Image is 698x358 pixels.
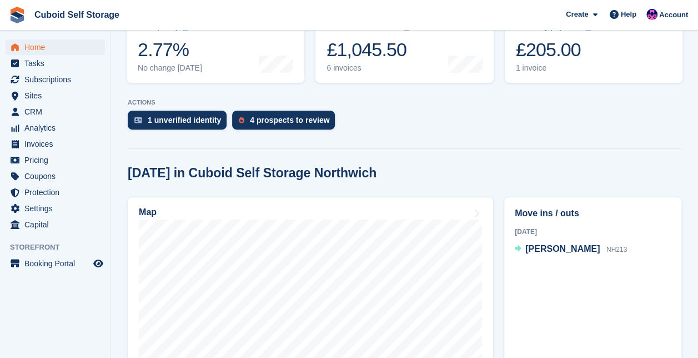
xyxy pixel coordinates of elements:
h2: Map [139,207,157,217]
a: menu [6,217,105,232]
a: [PERSON_NAME] NH213 [515,242,627,257]
a: menu [6,120,105,136]
div: 1 unverified identity [148,116,221,125]
span: Capital [24,217,91,232]
div: £205.00 [516,38,592,61]
a: menu [6,201,105,216]
a: menu [6,185,105,200]
span: Coupons [24,168,91,184]
span: Subscriptions [24,72,91,87]
h2: Move ins / outs [515,207,671,220]
span: Booking Portal [24,256,91,271]
span: Sites [24,88,91,103]
span: NH213 [606,246,627,253]
a: menu [6,88,105,103]
span: Home [24,39,91,55]
img: verify_identity-adf6edd0f0f0b5bbfe63781bf79b02c33cf7c696d77639b501bdc392416b5a36.svg [134,117,142,123]
a: Awaiting payment £205.00 1 invoice [505,12,682,83]
a: 1 unverified identity [128,111,232,135]
div: [DATE] [515,227,671,237]
span: Analytics [24,120,91,136]
a: menu [6,168,105,184]
div: No change [DATE] [138,63,202,73]
span: CRM [24,104,91,120]
div: 4 prospects to review [250,116,329,125]
span: Protection [24,185,91,200]
a: menu [6,152,105,168]
p: ACTIONS [128,99,681,106]
a: Preview store [92,257,105,270]
a: menu [6,256,105,271]
img: prospect-51fa495bee0391a8d652442698ab0144808aea92771e9ea1ae160a38d050c398.svg [239,117,244,123]
div: 6 invoices [327,63,409,73]
img: Gurpreet Dev [646,9,657,20]
span: Account [659,9,688,21]
div: £1,045.50 [327,38,409,61]
span: Storefront [10,242,111,253]
span: Tasks [24,56,91,71]
h2: [DATE] in Cuboid Self Storage Northwich [128,166,376,181]
span: Help [621,9,636,20]
a: Occupancy 2.77% No change [DATE] [127,12,304,83]
a: menu [6,56,105,71]
a: 4 prospects to review [232,111,340,135]
span: Create [566,9,588,20]
a: Cuboid Self Storage [30,6,124,24]
span: Settings [24,201,91,216]
span: Invoices [24,136,91,152]
img: stora-icon-8386f47178a22dfd0bd8f6a31ec36ba5ce8667c1dd55bd0f319d3a0aa187defe.svg [9,7,26,23]
div: 1 invoice [516,63,592,73]
a: menu [6,39,105,55]
span: Pricing [24,152,91,168]
span: [PERSON_NAME] [525,244,600,253]
div: 2.77% [138,38,202,61]
a: Month-to-date sales £1,045.50 6 invoices [315,12,493,83]
a: menu [6,72,105,87]
a: menu [6,104,105,120]
a: menu [6,136,105,152]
